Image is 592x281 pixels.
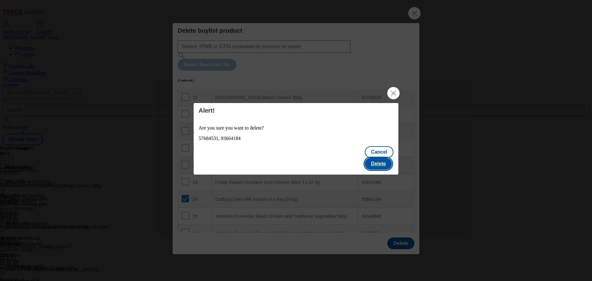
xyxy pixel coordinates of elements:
div: Modal [194,103,398,175]
p: Are you sure you want to delete? [199,125,393,131]
button: Delete [365,158,392,170]
button: Cancel [365,146,393,158]
h4: Alert! [199,107,393,114]
div: 57684531, 93664184 [199,136,393,141]
button: Close Modal [387,87,400,99]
